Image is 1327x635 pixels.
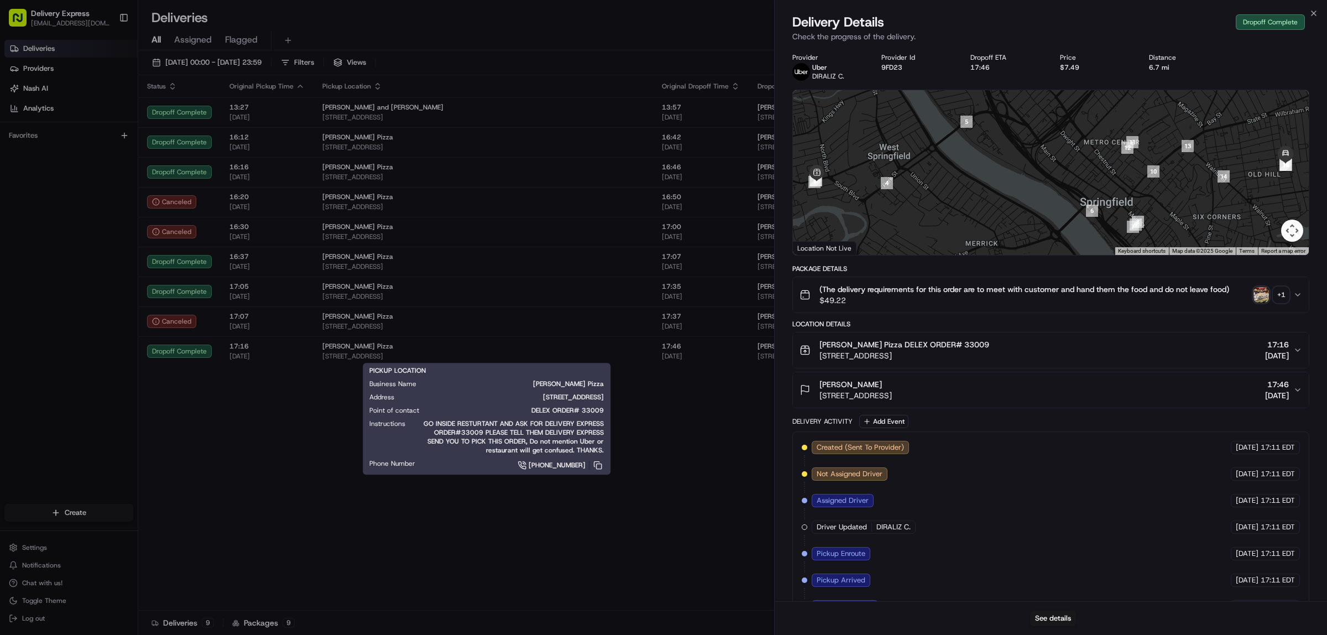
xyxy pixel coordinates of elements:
span: Phone Number [369,459,415,468]
div: 💻 [93,248,102,257]
img: Wisdom Oko [11,191,29,212]
div: 10 [1147,165,1159,178]
span: [STREET_ADDRESS] [412,393,604,402]
div: 15 [1280,159,1292,171]
button: Add Event [859,415,908,428]
span: [DATE] [1265,350,1289,361]
button: See details [1030,611,1076,626]
div: 9 [1130,218,1142,231]
div: 14 [1218,170,1230,183]
div: Start new chat [50,106,181,117]
span: [DATE] [126,201,149,210]
span: Driver Updated [817,522,867,532]
span: 17:11 EDT [1261,575,1295,585]
div: Distance [1149,53,1220,62]
div: 6.7 mi [1149,63,1220,72]
span: Pylon [110,274,134,283]
span: DIRALIZ C. [876,522,911,532]
button: See all [171,142,201,155]
span: 17:11 EDT [1261,469,1295,479]
span: Map data ©2025 Google [1172,248,1232,254]
span: Pickup Enroute [817,549,865,559]
div: Location Details [792,320,1309,329]
span: 17:11 EDT [1261,443,1295,452]
a: 📗Knowledge Base [7,243,89,263]
div: Location Not Live [793,241,856,255]
a: Terms [1239,248,1255,254]
img: Wisdom Oko [11,161,29,183]
button: [PERSON_NAME] Pizza DELEX ORDER# 33009[STREET_ADDRESS]17:16[DATE] [793,332,1309,368]
img: 1736555255976-a54dd68f-1ca7-489b-9aae-adbdc363a1c4 [22,202,31,211]
input: Clear [29,71,182,83]
span: [DATE] [1236,496,1258,506]
button: [PERSON_NAME][STREET_ADDRESS]17:46[DATE] [793,372,1309,408]
img: 1736555255976-a54dd68f-1ca7-489b-9aae-adbdc363a1c4 [11,106,31,126]
span: Not Assigned Driver [817,469,882,479]
span: 17:11 EDT [1261,522,1295,532]
span: • [120,201,124,210]
button: photo_proof_of_pickup image+1 [1253,287,1289,303]
button: Map camera controls [1281,220,1303,242]
div: 13 [1182,140,1194,152]
span: $49.22 [819,295,1229,306]
button: Keyboard shortcuts [1118,247,1166,255]
a: Report a map error [1261,248,1305,254]
div: Provider Id [881,53,953,62]
span: DELEX ORDER# 33009 [437,406,604,415]
p: Welcome 👋 [11,44,201,62]
div: 4 [881,177,893,189]
a: Powered byPylon [78,274,134,283]
img: 8571987876998_91fb9ceb93ad5c398215_72.jpg [23,106,43,126]
div: Provider [792,53,864,62]
span: • [120,171,124,180]
span: Point of contact [369,406,419,415]
span: 17:16 [1265,339,1289,350]
span: Business Name [369,379,416,388]
div: Delivery Activity [792,417,853,426]
span: [STREET_ADDRESS] [819,350,989,361]
span: [PERSON_NAME] Pizza [434,379,604,388]
span: Delivery Details [792,13,884,31]
span: Assigned Driver [817,496,869,506]
div: 11 [1126,136,1138,148]
div: $7.49 [1060,63,1131,72]
span: [DATE] [1236,522,1258,532]
div: 6 [1086,205,1098,217]
div: Past conversations [11,144,71,153]
span: [PERSON_NAME] Pizza DELEX ORDER# 33009 [819,339,989,350]
img: Nash [11,11,33,33]
span: [DATE] [1236,469,1258,479]
img: uber-new-logo.jpeg [792,63,810,81]
img: photo_proof_of_pickup image [1253,287,1269,303]
div: Price [1060,53,1131,62]
span: API Documentation [105,247,177,258]
span: Address [369,393,394,402]
span: [PHONE_NUMBER] [529,461,586,470]
div: 8 [1132,216,1144,228]
span: [DATE] [1265,390,1289,401]
a: Open this area in Google Maps (opens a new window) [796,241,832,255]
div: We're available if you need us! [50,117,152,126]
span: Wisdom [PERSON_NAME] [34,171,118,180]
div: 📗 [11,248,20,257]
span: [DATE] [1236,549,1258,559]
span: Pickup Arrived [817,575,865,585]
button: (The delivery requirements for this order are to meet with customer and hand them the food and do... [793,277,1309,313]
button: Start new chat [188,109,201,122]
span: 17:11 EDT [1261,496,1295,506]
span: Instructions [369,419,405,428]
img: 1736555255976-a54dd68f-1ca7-489b-9aae-adbdc363a1c4 [22,172,31,181]
span: [DATE] [1236,575,1258,585]
a: 💻API Documentation [89,243,182,263]
span: DIRALIZ C. [812,72,844,81]
span: [DATE] [1236,443,1258,452]
span: Knowledge Base [22,247,85,258]
span: [PERSON_NAME] [819,379,882,390]
div: 7 [1127,221,1139,233]
span: Created (Sent To Provider) [817,443,904,452]
div: + 1 [1273,287,1289,303]
span: 17:46 [1265,379,1289,390]
span: [STREET_ADDRESS] [819,390,892,401]
span: 17:11 EDT [1261,549,1295,559]
p: Check the progress of the delivery. [792,31,1309,42]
